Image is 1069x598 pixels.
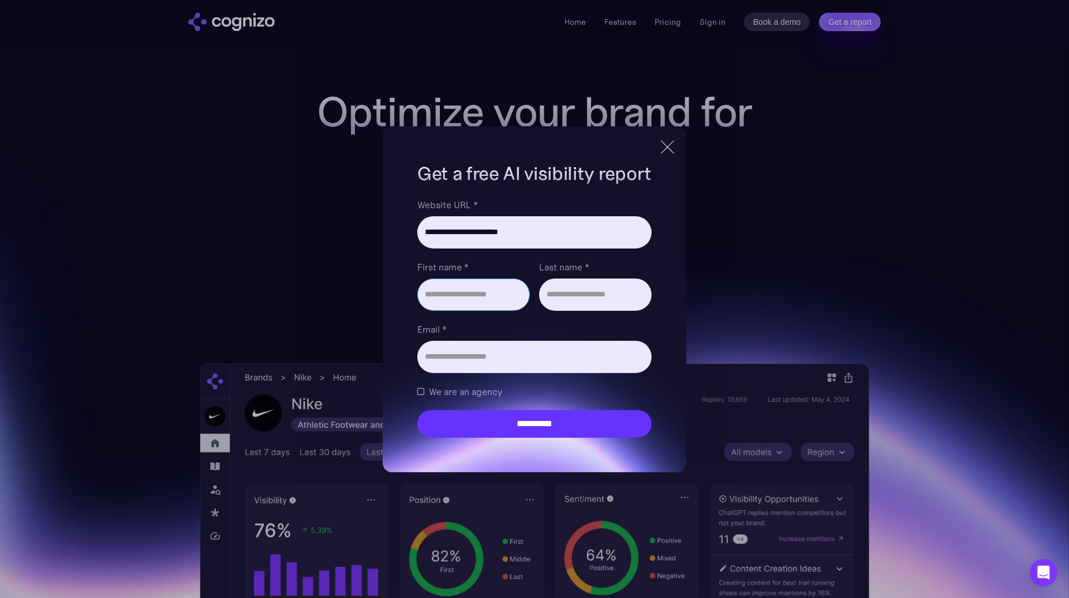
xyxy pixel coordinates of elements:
span: We are an agency [429,385,502,398]
label: Email * [417,322,652,336]
label: First name * [417,260,530,274]
h1: Get a free AI visibility report [417,161,652,186]
form: Brand Report Form [417,198,652,438]
div: Open Intercom Messenger [1030,559,1057,586]
label: Website URL * [417,198,652,212]
label: Last name * [539,260,652,274]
